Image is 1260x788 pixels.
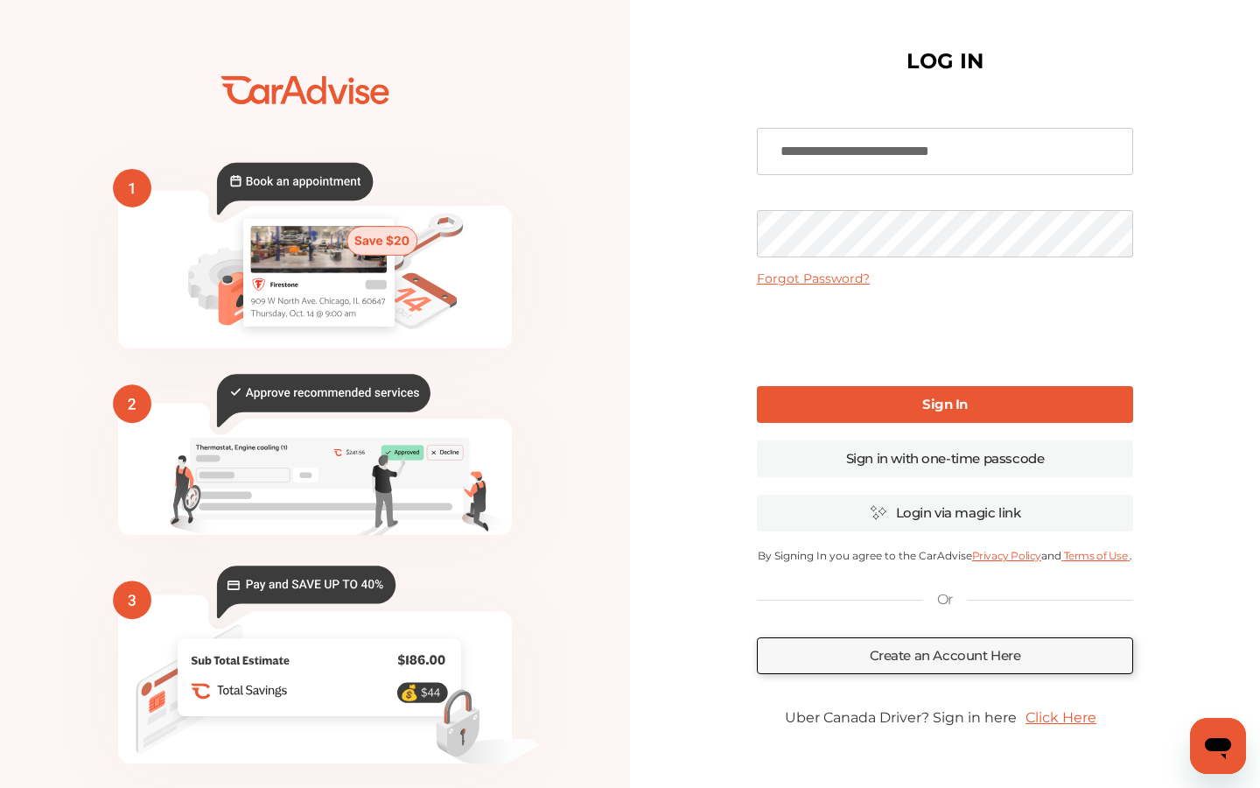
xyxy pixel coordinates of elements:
a: Forgot Password? [757,271,870,286]
a: Sign in with one-time passcode [757,440,1133,477]
img: magic_icon.32c66aac.svg [870,504,887,521]
a: Login via magic link [757,495,1133,531]
a: Click Here [1017,700,1105,735]
p: Or [937,590,953,609]
h1: LOG IN [906,53,983,70]
iframe: Button to launch messaging window [1190,718,1246,774]
p: By Signing In you agree to the CarAdvise and . [757,549,1133,562]
a: Create an Account Here [757,637,1133,674]
a: Sign In [757,386,1133,423]
a: Terms of Use [1061,549,1130,562]
span: Uber Canada Driver? Sign in here [785,709,1017,726]
text: 💰 [400,684,419,702]
a: Privacy Policy [972,549,1041,562]
iframe: reCAPTCHA [812,300,1078,369]
b: Sign In [922,396,968,412]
